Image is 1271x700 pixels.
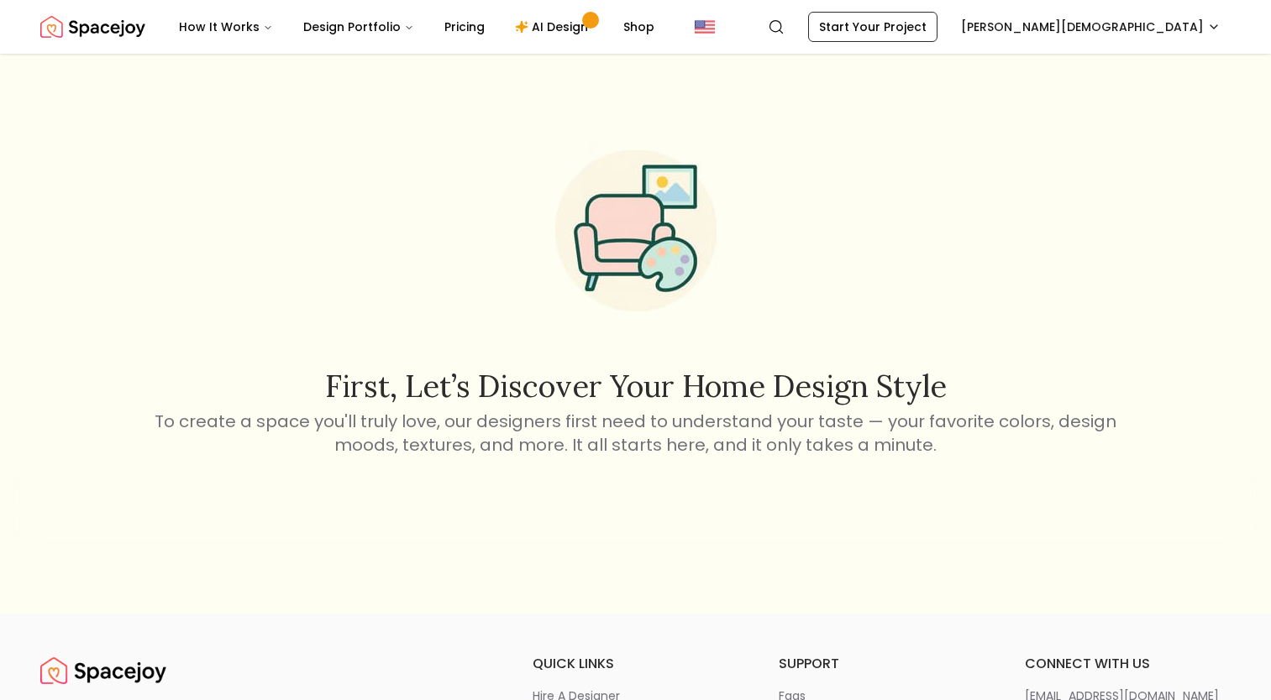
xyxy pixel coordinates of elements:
[165,10,286,44] button: How It Works
[528,123,743,338] img: Start Style Quiz Illustration
[152,410,1120,457] p: To create a space you'll truly love, our designers first need to understand your taste — your fav...
[290,10,428,44] button: Design Portfolio
[40,654,166,687] img: Spacejoy Logo
[1025,654,1231,674] h6: connect with us
[502,10,607,44] a: AI Design
[808,12,937,42] a: Start Your Project
[40,10,145,44] img: Spacejoy Logo
[40,654,166,687] a: Spacejoy
[40,10,145,44] a: Spacejoy
[695,17,715,37] img: United States
[152,369,1120,403] h2: First, let’s discover your home design style
[779,654,985,674] h6: support
[951,12,1231,42] button: [PERSON_NAME][DEMOGRAPHIC_DATA]
[533,654,738,674] h6: quick links
[431,10,498,44] a: Pricing
[165,10,668,44] nav: Main
[610,10,668,44] a: Shop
